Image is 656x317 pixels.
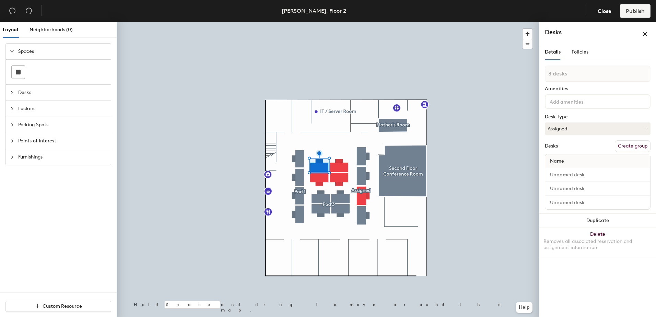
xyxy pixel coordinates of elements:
span: Close [598,8,611,14]
span: Spaces [18,44,107,59]
button: Redo (⌘ + ⇧ + Z) [22,4,36,18]
span: undo [9,7,16,14]
span: Name [547,155,567,167]
span: Custom Resource [43,303,82,309]
span: Layout [3,27,19,33]
span: Points of Interest [18,133,107,149]
button: Help [516,302,532,313]
div: Desk Type [545,114,651,120]
h4: Desks [545,28,620,37]
span: Furnishings [18,149,107,165]
span: collapsed [10,155,14,159]
span: Lockers [18,101,107,117]
span: collapsed [10,91,14,95]
input: Unnamed desk [547,184,649,193]
div: [PERSON_NAME], Floor 2 [282,7,346,15]
span: close [643,32,647,36]
span: Neighborhoods (0) [30,27,73,33]
div: Removes all associated reservation and assignment information [543,238,652,251]
span: Desks [18,85,107,101]
button: DeleteRemoves all associated reservation and assignment information [539,227,656,258]
span: collapsed [10,123,14,127]
span: collapsed [10,107,14,111]
button: Assigned [545,122,651,135]
input: Add amenities [548,97,610,105]
input: Unnamed desk [547,198,649,207]
span: Details [545,49,561,55]
button: Duplicate [539,214,656,227]
span: Parking Spots [18,117,107,133]
span: collapsed [10,139,14,143]
button: Create group [615,140,651,152]
div: Desks [545,143,558,149]
span: Policies [572,49,588,55]
button: Close [592,4,617,18]
button: Publish [620,4,651,18]
div: Amenities [545,86,651,92]
button: Undo (⌘ + Z) [5,4,19,18]
input: Unnamed desk [547,170,649,180]
button: Custom Resource [5,301,111,312]
span: expanded [10,49,14,54]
